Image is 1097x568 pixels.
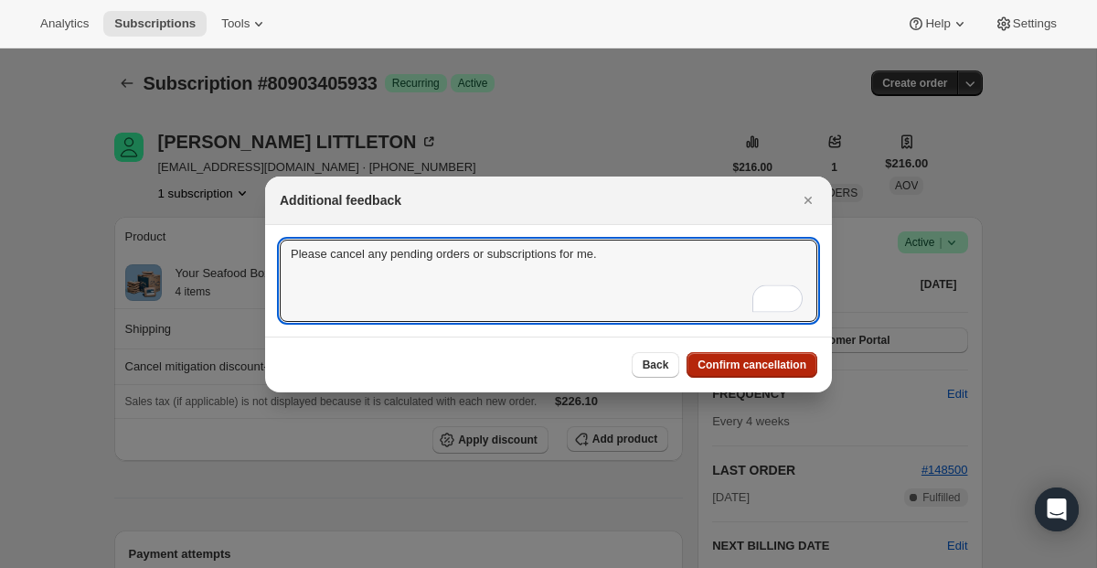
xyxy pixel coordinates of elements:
[687,352,817,378] button: Confirm cancellation
[29,11,100,37] button: Analytics
[632,352,680,378] button: Back
[280,240,817,322] textarea: To enrich screen reader interactions, please activate Accessibility in Grammarly extension settings
[984,11,1068,37] button: Settings
[280,191,401,209] h2: Additional feedback
[114,16,196,31] span: Subscriptions
[643,358,669,372] span: Back
[1035,488,1079,531] div: Open Intercom Messenger
[40,16,89,31] span: Analytics
[1013,16,1057,31] span: Settings
[925,16,950,31] span: Help
[221,16,250,31] span: Tools
[698,358,806,372] span: Confirm cancellation
[103,11,207,37] button: Subscriptions
[795,188,821,213] button: Close
[210,11,279,37] button: Tools
[896,11,979,37] button: Help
